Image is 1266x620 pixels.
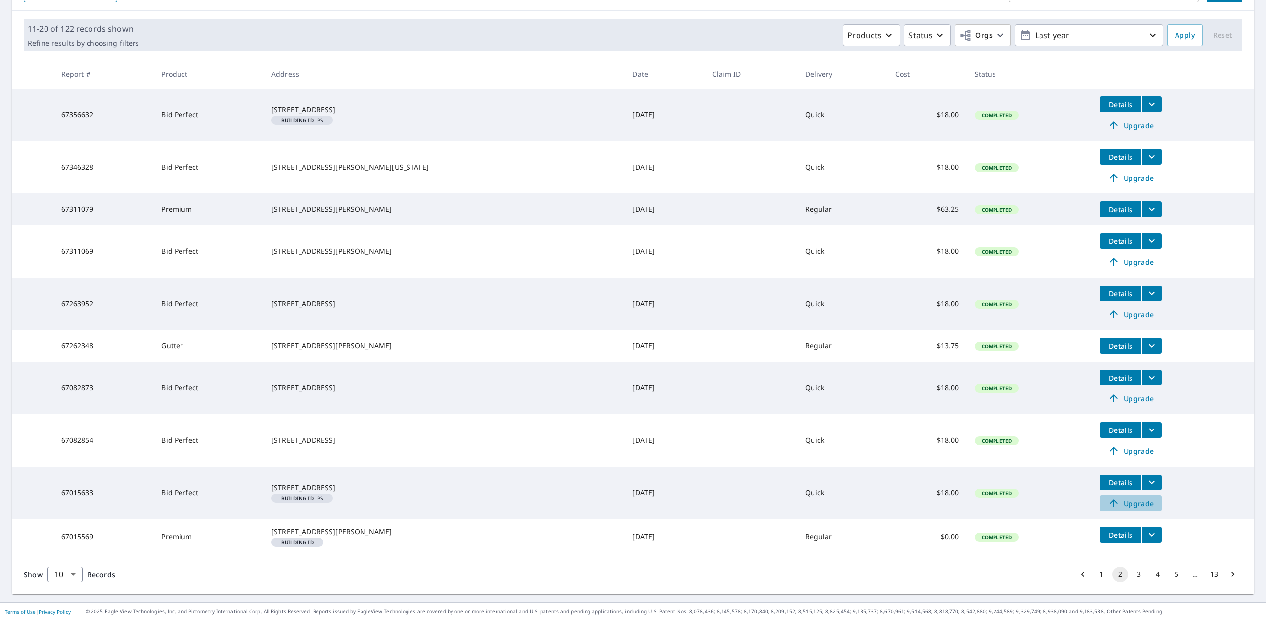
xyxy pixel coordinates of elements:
span: Details [1106,205,1135,214]
div: [STREET_ADDRESS][PERSON_NAME] [271,204,617,214]
em: Building ID [281,540,314,545]
td: [DATE] [625,519,704,555]
td: Quick [797,89,887,141]
td: Gutter [153,330,264,362]
td: [DATE] [625,362,704,414]
p: | [5,609,71,615]
a: Upgrade [1100,170,1162,186]
td: $18.00 [887,225,967,278]
span: Upgrade [1106,172,1156,184]
td: [DATE] [625,141,704,193]
td: $0.00 [887,519,967,555]
td: 67263952 [53,278,154,330]
td: [DATE] [625,225,704,278]
td: 67346328 [53,141,154,193]
td: $63.25 [887,193,967,225]
button: Orgs [955,24,1011,46]
td: [DATE] [625,278,704,330]
button: Go to previous page [1075,567,1090,582]
span: PS [275,118,329,123]
td: [DATE] [625,89,704,141]
td: $18.00 [887,414,967,467]
td: $18.00 [887,467,967,519]
p: Status [908,29,933,41]
th: Report # [53,59,154,89]
th: Claim ID [704,59,797,89]
button: Go to page 3 [1131,567,1147,582]
button: Go to next page [1225,567,1241,582]
td: $18.00 [887,141,967,193]
div: 10 [47,561,83,588]
span: Completed [976,301,1018,308]
button: filesDropdownBtn-67311069 [1141,233,1162,249]
button: filesDropdownBtn-67311079 [1141,201,1162,217]
button: filesDropdownBtn-67262348 [1141,338,1162,354]
a: Upgrade [1100,495,1162,511]
span: Completed [976,437,1018,444]
button: detailsBtn-67015633 [1100,475,1141,490]
a: Upgrade [1100,117,1162,133]
span: Upgrade [1106,445,1156,457]
p: Refine results by choosing filters [28,39,139,48]
td: Quick [797,278,887,330]
button: page 2 [1112,567,1128,582]
button: Go to page 1 [1093,567,1109,582]
td: $13.75 [887,330,967,362]
button: filesDropdownBtn-67082854 [1141,422,1162,438]
div: [STREET_ADDRESS] [271,483,617,493]
a: Upgrade [1100,306,1162,322]
td: 67082854 [53,414,154,467]
th: Cost [887,59,967,89]
div: … [1187,570,1203,579]
td: $18.00 [887,362,967,414]
span: Completed [976,534,1018,541]
span: Completed [976,343,1018,350]
button: Last year [1015,24,1163,46]
button: Go to page 5 [1169,567,1184,582]
td: 67262348 [53,330,154,362]
td: 67311069 [53,225,154,278]
td: Premium [153,519,264,555]
div: [STREET_ADDRESS] [271,299,617,309]
button: detailsBtn-67082873 [1100,370,1141,385]
span: Upgrade [1106,256,1156,268]
span: Details [1106,152,1135,162]
td: Regular [797,193,887,225]
span: Upgrade [1106,308,1156,320]
span: Completed [976,490,1018,497]
span: Details [1106,373,1135,382]
td: 67356632 [53,89,154,141]
td: Bid Perfect [153,362,264,414]
button: filesDropdownBtn-67015633 [1141,475,1162,490]
td: Quick [797,362,887,414]
span: Orgs [959,29,993,42]
td: [DATE] [625,414,704,467]
td: 67082873 [53,362,154,414]
span: Details [1106,289,1135,298]
div: [STREET_ADDRESS][PERSON_NAME] [271,246,617,256]
button: filesDropdownBtn-67015569 [1141,527,1162,543]
span: Details [1106,478,1135,487]
p: © 2025 Eagle View Technologies, Inc. and Pictometry International Corp. All Rights Reserved. Repo... [86,608,1261,615]
span: Completed [976,112,1018,119]
div: [STREET_ADDRESS][PERSON_NAME] [271,341,617,351]
td: 67311079 [53,193,154,225]
td: Quick [797,467,887,519]
button: Go to page 13 [1206,567,1222,582]
td: Regular [797,330,887,362]
button: detailsBtn-67356632 [1100,96,1141,112]
span: Details [1106,100,1135,109]
th: Delivery [797,59,887,89]
td: Bid Perfect [153,141,264,193]
td: Bid Perfect [153,89,264,141]
td: Regular [797,519,887,555]
button: detailsBtn-67346328 [1100,149,1141,165]
p: Last year [1031,27,1147,44]
span: Apply [1175,29,1195,42]
a: Upgrade [1100,443,1162,459]
button: Apply [1167,24,1203,46]
th: Status [967,59,1092,89]
button: detailsBtn-67015569 [1100,527,1141,543]
td: Quick [797,225,887,278]
button: filesDropdownBtn-67082873 [1141,370,1162,385]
